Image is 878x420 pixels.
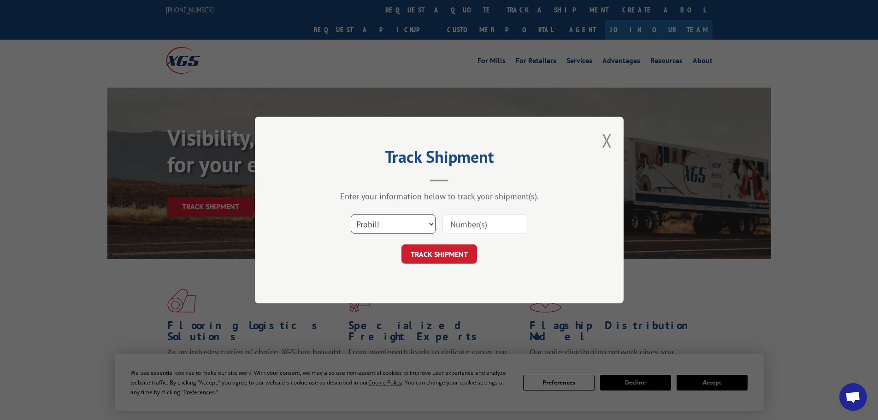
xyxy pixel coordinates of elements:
[839,383,867,411] div: Open chat
[301,191,577,201] div: Enter your information below to track your shipment(s).
[301,150,577,168] h2: Track Shipment
[401,244,477,264] button: TRACK SHIPMENT
[442,214,527,234] input: Number(s)
[602,128,612,153] button: Close modal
